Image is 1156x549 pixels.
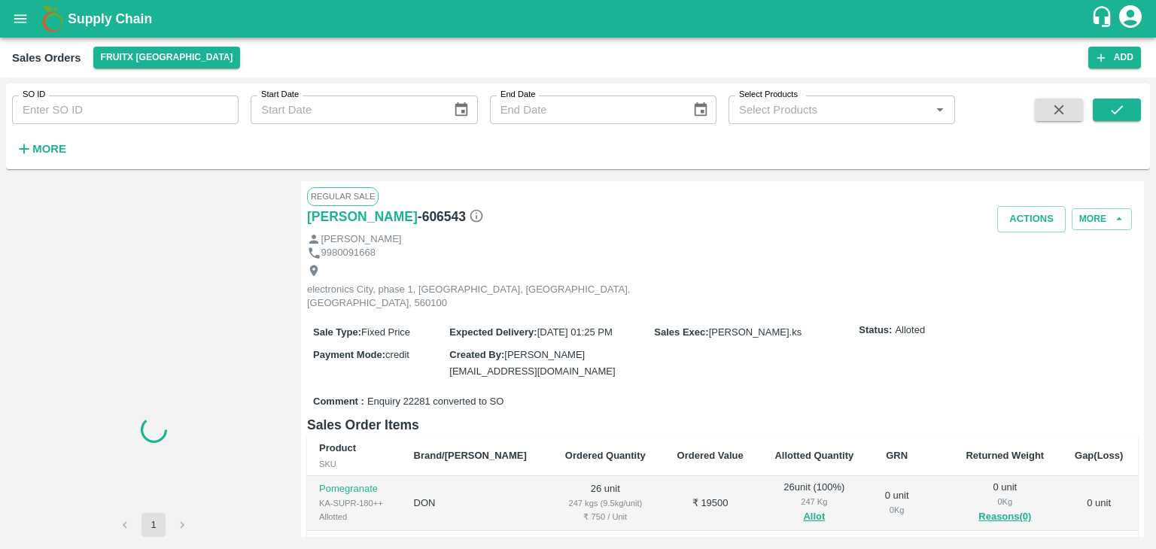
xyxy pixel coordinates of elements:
[68,8,1091,29] a: Supply Chain
[319,457,390,471] div: SKU
[962,495,1048,508] div: 0 Kg
[32,143,66,155] strong: More
[709,326,802,338] span: [PERSON_NAME].ks
[774,450,853,461] b: Allotted Quantity
[549,476,662,531] td: 26 unit
[319,482,390,496] p: Pomegranate
[565,450,646,461] b: Ordered Quantity
[402,476,549,531] td: DON
[449,349,504,360] label: Created By :
[997,206,1066,232] button: Actions
[677,450,744,461] b: Ordered Value
[739,89,798,101] label: Select Products
[881,489,912,517] div: 0 unit
[447,96,476,124] button: Choose date
[319,442,356,453] b: Product
[654,326,708,338] label: Sales Exec :
[1075,450,1123,461] b: Gap(Loss)
[414,450,527,461] b: Brand/[PERSON_NAME]
[319,496,390,510] div: KA-SUPR-180++
[449,349,615,377] span: [PERSON_NAME][EMAIL_ADDRESS][DOMAIN_NAME]
[321,232,402,247] p: [PERSON_NAME]
[141,513,166,537] button: page 1
[962,481,1048,526] div: 0 unit
[733,100,926,120] input: Select Products
[771,481,857,526] div: 26 unit ( 100 %)
[1060,476,1138,531] td: 0 unit
[418,206,484,227] h6: - 606543
[3,2,38,36] button: open drawer
[307,414,1138,435] h6: Sales Order Items
[895,323,925,338] span: Alloted
[449,326,537,338] label: Expected Delivery :
[251,96,441,124] input: Start Date
[886,450,908,461] b: GRN
[38,4,68,34] img: logo
[261,89,299,101] label: Start Date
[490,96,680,124] input: End Date
[1072,208,1132,230] button: More
[307,206,418,227] a: [PERSON_NAME]
[537,326,613,338] span: [DATE] 01:25 PM
[1088,47,1141,68] button: Add
[12,96,239,124] input: Enter SO ID
[68,11,152,26] b: Supply Chain
[859,323,892,338] label: Status:
[313,395,364,409] label: Comment :
[771,495,857,508] div: 247 Kg
[962,508,1048,526] button: Reasons(0)
[313,349,385,360] label: Payment Mode :
[361,326,410,338] span: Fixed Price
[385,349,409,360] span: credit
[803,508,825,526] button: Allot
[561,510,649,523] div: ₹ 750 / Unit
[966,450,1044,461] b: Returned Weight
[881,503,912,517] div: 0 Kg
[662,476,759,531] td: ₹ 19500
[686,96,715,124] button: Choose date
[930,100,950,120] button: Open
[307,187,379,205] span: Regular Sale
[1091,5,1117,32] div: customer-support
[307,283,646,311] p: electronics City, phase 1, [GEOGRAPHIC_DATA], [GEOGRAPHIC_DATA], [GEOGRAPHIC_DATA], 560100
[93,47,241,68] button: Select DC
[1117,3,1144,35] div: account of current user
[23,89,45,101] label: SO ID
[313,326,361,338] label: Sale Type :
[111,513,196,537] nav: pagination navigation
[500,89,535,101] label: End Date
[319,510,390,523] div: Allotted
[12,136,70,162] button: More
[561,496,649,510] div: 247 kgs (9.5kg/unit)
[12,48,81,68] div: Sales Orders
[321,246,376,260] p: 9980091668
[367,395,503,409] span: Enquiry 22281 converted to SO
